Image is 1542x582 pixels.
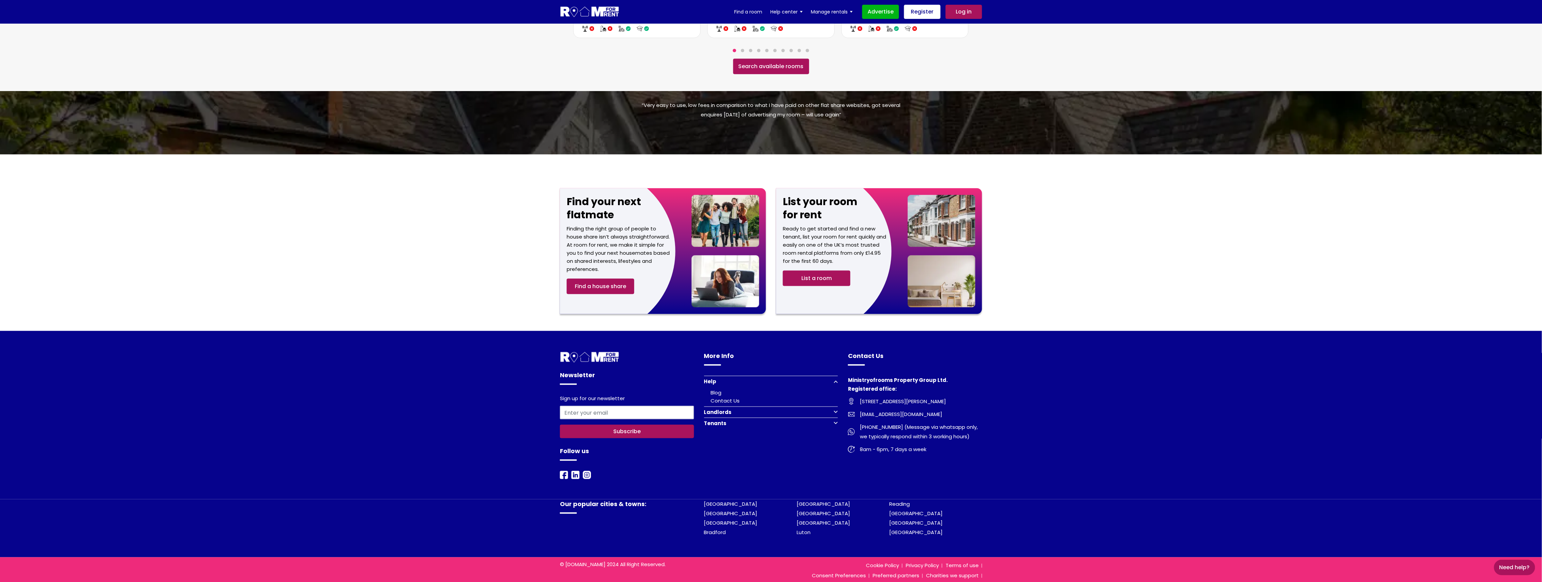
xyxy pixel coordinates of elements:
img: Room For Rent [560,471,568,479]
button: Help [704,376,838,387]
a: Reading [890,500,910,507]
a: [GEOGRAPHIC_DATA] [704,519,757,526]
a: Manage rentals [811,7,853,17]
a: [GEOGRAPHIC_DATA] [797,510,850,517]
a: Privacy Policy [902,562,942,569]
img: Icon indicating car parking is available at this house [626,26,631,31]
img: Icon indicating internet access is not available at this house [857,26,862,31]
h4: Follow us [560,446,694,461]
img: Icon indicating advertiser does not allows rooms to be let to students [778,26,783,31]
p: © [DOMAIN_NAME] 2024 All Right Reserved. [560,561,694,569]
iframe: Customer reviews powered by Trustpilot [560,128,982,145]
h4: List your room for rent [783,195,903,225]
a: Cookie Policy [863,562,902,569]
h4: Find your next flatmate [567,195,687,225]
a: Log in [946,5,982,19]
p: “Very easy to use, low fees in comparison to what I have paid on other flat share websites, got s... [641,101,901,119]
a: Contact Us [711,397,740,404]
img: Icon indicating advertiser allows rooms to be let to students [644,26,649,31]
div: Living Room [728,25,747,31]
h4: More Info [704,351,838,366]
span: [EMAIL_ADDRESS][DOMAIN_NAME] [855,410,942,419]
span: Go to slide 3 [749,49,752,52]
div: Students Allowed [631,25,649,31]
img: Icon indicating internet access [850,26,856,32]
button: Tenants [704,418,838,429]
label: Sign up for our newsletter [560,395,625,403]
span: 8am - 6pm, 7 days a week [855,445,926,454]
a: Charities we support [923,572,982,579]
img: Icon indicating communal living room with sofa & a light [600,26,607,32]
div: Students Allowed [765,25,783,31]
a: [EMAIL_ADDRESS][DOMAIN_NAME] [848,410,982,419]
a: [PHONE_NUMBER] (Message via whatsapp only, we typically respond within 3 working hours) [848,422,982,441]
img: Icon indicating advertiser does not allows rooms to be let to students [912,26,917,31]
img: Room For Rent [848,398,855,405]
div: Car Parking [613,25,631,31]
button: Landlords [704,407,838,418]
a: [GEOGRAPHIC_DATA] [704,500,757,507]
img: Room For Rent [583,471,591,479]
a: Advertise [862,5,899,19]
a: Instagram [583,471,591,479]
img: Icon indicating car parking [886,26,893,32]
img: Room For Rent [848,446,855,453]
span: Go to slide 9 [798,49,801,52]
span: Go to slide 8 [790,49,793,52]
a: 8am - 6pm, 7 days a week [848,445,982,454]
img: Young woman on a bed with a laptop searching for flatshare options online, reflecting modern home... [692,255,759,307]
div: Students Allowed [899,25,917,31]
img: Icon indicating car parking is available at this house [760,26,765,31]
a: Preferred partners [869,572,923,579]
span: [PHONE_NUMBER] (Message via whatsapp only, we typically respond within 3 working hours) [855,422,982,441]
a: list a room [783,271,850,286]
a: [STREET_ADDRESS][PERSON_NAME] [848,397,982,406]
img: Icon indicating internet access [716,26,722,32]
a: Consent Preferences [808,572,869,579]
a: [GEOGRAPHIC_DATA] [704,510,757,517]
span: Go to slide 6 [773,49,777,52]
img: Icon indicating communal living room with sofa & a light [735,26,741,32]
img: Room For Rent [848,411,855,418]
img: Room For Rent [571,471,580,479]
a: [GEOGRAPHIC_DATA] [890,510,943,517]
img: Icon indicating communal living room with sofa & a light is not available at this house [742,26,747,31]
a: Help center [770,7,803,17]
img: Group of students walking and laughing, symbolising student life and community. This image suppor... [692,195,759,247]
input: Enter your email [560,406,694,419]
a: Find a house share [567,279,634,294]
span: Go to slide 2 [741,49,744,52]
a: Luton [797,529,811,536]
div: Broadband Included [716,25,728,31]
a: Register [904,5,941,19]
a: Need Help? [1494,560,1535,575]
span: [STREET_ADDRESS][PERSON_NAME] [855,397,946,406]
p: Finding the right group of people to house share isn’t always straightforward. At room for rent, ... [567,225,671,273]
p: Ready to get started and find a new tenant, list your room for rent quickly and easily on one of ... [783,225,887,265]
img: Room For Rent [560,351,620,364]
a: Facebook [560,471,568,479]
div: Car Parking [880,25,899,31]
span: Go to slide 10 [806,49,809,52]
a: Search available rooms [733,59,809,74]
a: [GEOGRAPHIC_DATA] [890,519,943,526]
img: Icon indicating students [637,26,643,32]
img: Icon indicating communal living room with sofa & a light is not available at this house [608,26,613,31]
a: [GEOGRAPHIC_DATA] [797,500,850,507]
h4: Ministryofrooms Property Group Ltd. Registered office: [848,376,982,397]
a: Blog [711,389,722,396]
button: Subscribe [560,425,694,438]
img: Icon indicating communal living room with sofa & a light is not available at this house [876,26,880,31]
span: Go to slide 7 [781,49,785,52]
div: Broadband Included [850,25,862,31]
img: Icon indicating internet access [582,26,588,32]
a: Bradford [704,529,726,536]
span: Go to slide 4 [757,49,761,52]
img: Icon indicating internet access is not available at this house [724,26,728,31]
img: Icon indicating internet access is not available at this house [590,26,594,31]
a: Terms of use [942,562,982,569]
div: Car Parking [747,25,765,31]
a: [GEOGRAPHIC_DATA] [890,529,943,536]
h4: Newsletter [560,370,694,385]
img: Icon indicating car parking is available at this house [894,26,899,31]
